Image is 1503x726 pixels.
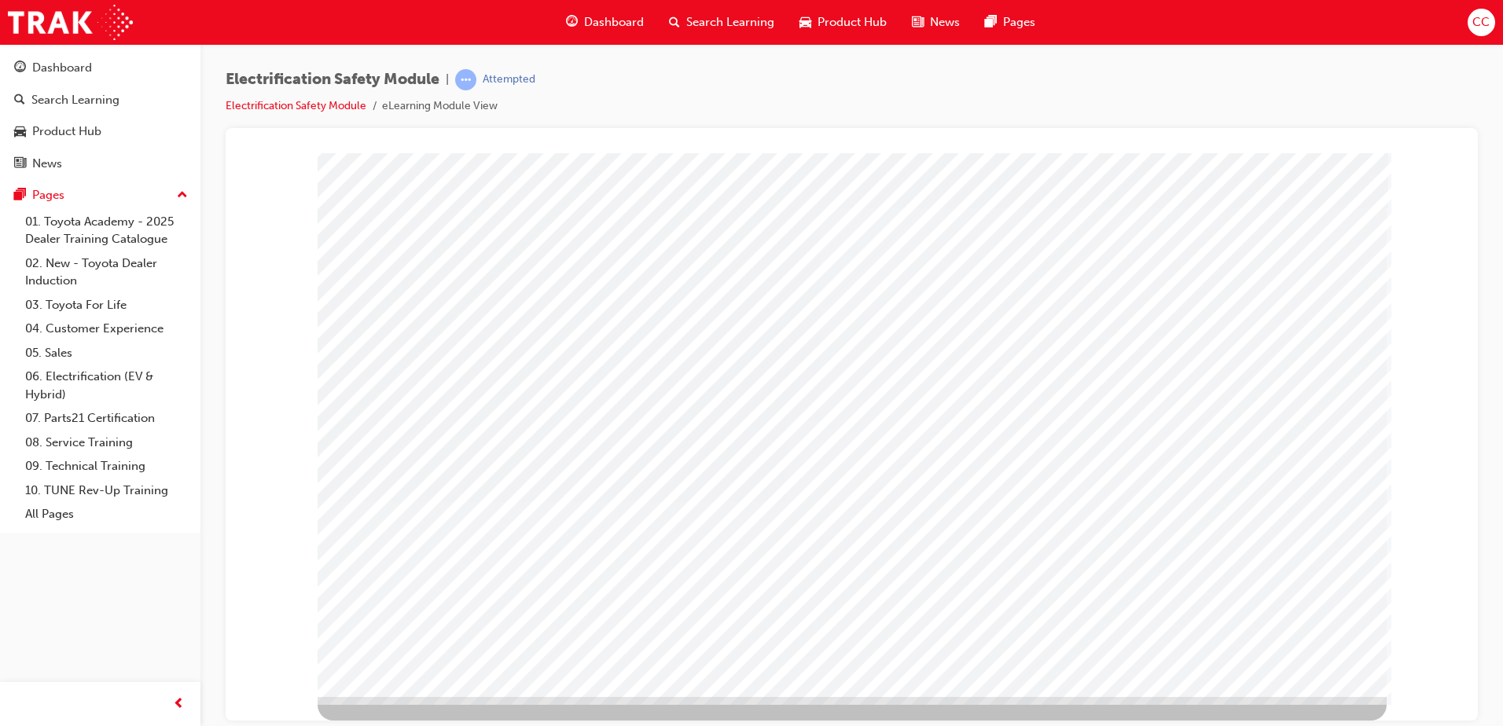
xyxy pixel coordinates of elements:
[930,13,960,31] span: News
[6,86,194,115] a: Search Learning
[553,6,656,38] a: guage-iconDashboard
[6,181,194,210] button: Pages
[14,125,26,139] span: car-icon
[14,189,26,203] span: pages-icon
[656,6,787,38] a: search-iconSearch Learning
[19,431,194,455] a: 08. Service Training
[6,149,194,178] a: News
[446,71,449,89] span: |
[14,61,26,75] span: guage-icon
[566,13,578,32] span: guage-icon
[19,293,194,317] a: 03. Toyota For Life
[669,13,680,32] span: search-icon
[32,186,64,204] div: Pages
[19,478,194,503] a: 10. TUNE Rev-Up Training
[686,13,774,31] span: Search Learning
[32,155,62,173] div: News
[6,50,194,181] button: DashboardSearch LearningProduct HubNews
[177,185,188,206] span: up-icon
[19,210,194,251] a: 01. Toyota Academy - 2025 Dealer Training Catalogue
[19,365,194,406] a: 06. Electrification (EV & Hybrid)
[19,502,194,526] a: All Pages
[1472,13,1490,31] span: CC
[19,341,194,365] a: 05. Sales
[584,13,644,31] span: Dashboard
[382,97,498,115] li: eLearning Module View
[483,72,535,87] div: Attempted
[6,117,194,146] a: Product Hub
[14,93,25,108] span: search-icon
[912,13,924,32] span: news-icon
[799,13,811,32] span: car-icon
[899,6,972,38] a: news-iconNews
[8,5,133,40] img: Trak
[19,251,194,293] a: 02. New - Toyota Dealer Induction
[19,454,194,478] a: 09. Technical Training
[1468,9,1495,36] button: CC
[173,695,185,714] span: prev-icon
[972,6,1048,38] a: pages-iconPages
[787,6,899,38] a: car-iconProduct Hub
[31,91,119,109] div: Search Learning
[1003,13,1035,31] span: Pages
[19,406,194,431] a: 07. Parts21 Certification
[14,157,26,171] span: news-icon
[19,317,194,341] a: 04. Customer Experience
[455,69,476,90] span: learningRecordVerb_ATTEMPT-icon
[6,53,194,82] a: Dashboard
[985,13,997,32] span: pages-icon
[226,99,366,112] a: Electrification Safety Module
[32,59,92,77] div: Dashboard
[226,71,439,89] span: Electrification Safety Module
[818,13,887,31] span: Product Hub
[32,123,101,141] div: Product Hub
